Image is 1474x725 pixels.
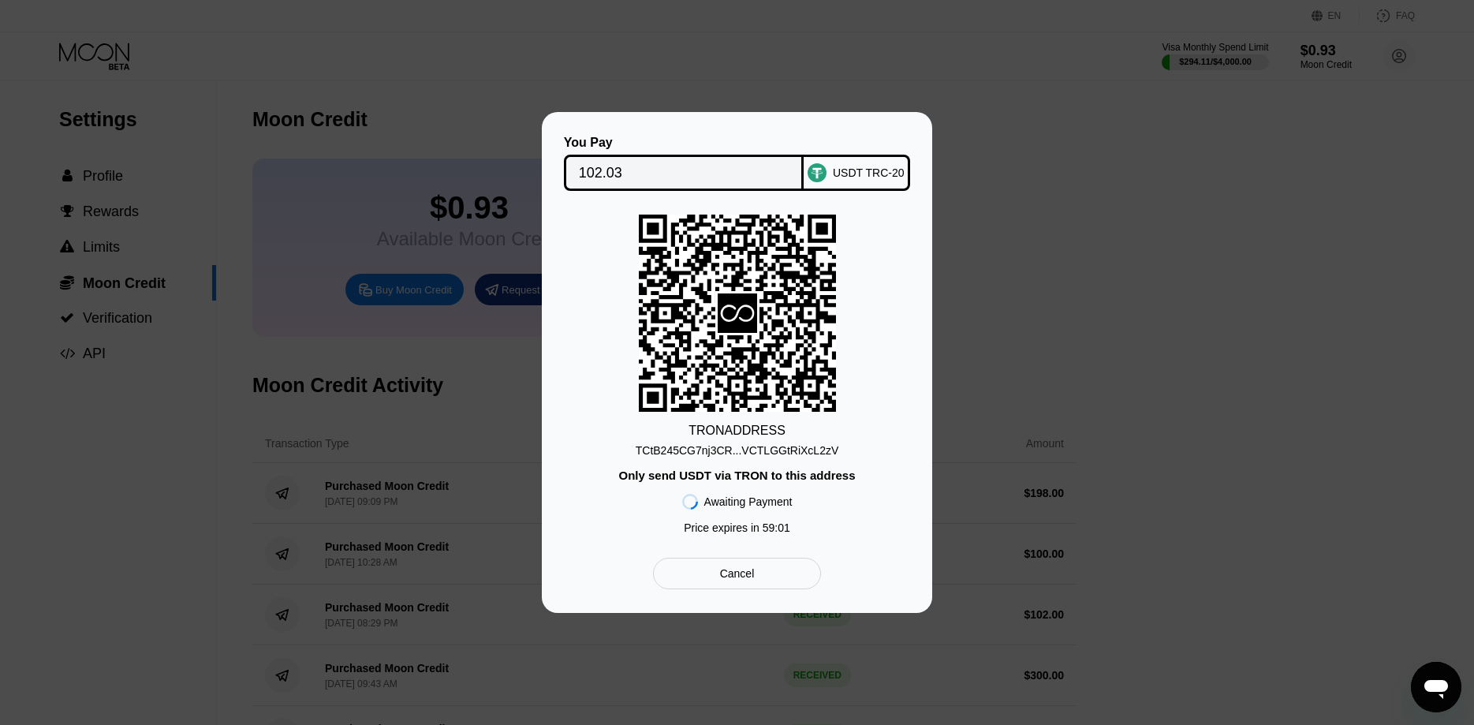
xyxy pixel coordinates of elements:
[720,566,755,581] div: Cancel
[1411,662,1461,712] iframe: Button to launch messaging window
[684,521,790,534] div: Price expires in
[636,444,839,457] div: TCtB245CG7nj3CR...VCTLGGtRiXcL2zV
[704,495,793,508] div: Awaiting Payment
[565,136,909,191] div: You PayUSDT TRC-20
[688,424,786,438] div: TRON ADDRESS
[763,521,790,534] span: 59 : 01
[833,166,905,179] div: USDT TRC-20
[564,136,804,150] div: You Pay
[653,558,821,589] div: Cancel
[618,469,855,482] div: Only send USDT via TRON to this address
[636,438,839,457] div: TCtB245CG7nj3CR...VCTLGGtRiXcL2zV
